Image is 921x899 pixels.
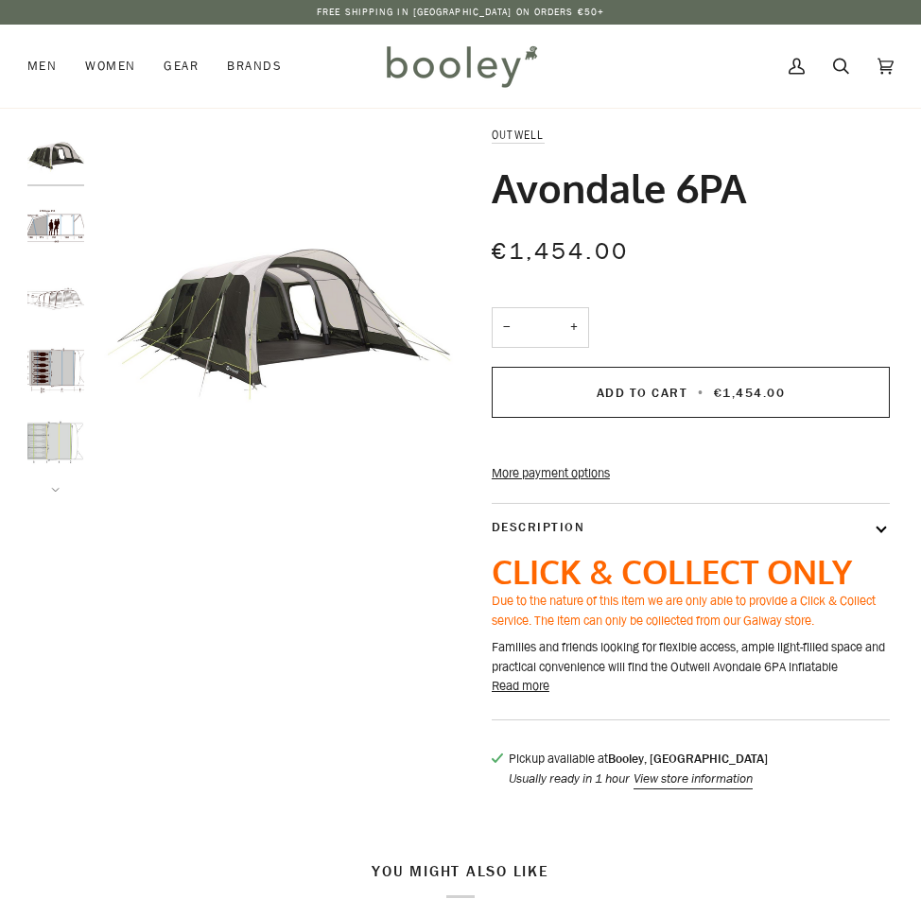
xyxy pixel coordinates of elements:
[492,504,890,552] button: Description
[492,677,549,696] button: Read more
[492,235,629,267] span: €1,454.00
[27,198,84,254] img: Outwell Avondale 6PA - Booley Galway
[509,750,768,769] p: Pickup available at
[492,307,589,348] input: Quantity
[492,592,876,629] span: Due to the nature of this item we are only able to provide a Click & Collect service. The item ca...
[27,414,84,471] img: Outwell Avondale 6PA - Booley Galway
[227,57,282,76] span: Brands
[492,551,852,592] span: CLICK & COLLECT ONLY
[213,25,296,108] a: Brands
[164,57,199,76] span: Gear
[317,5,604,20] p: Free Shipping in [GEOGRAPHIC_DATA] on Orders €50+
[27,862,894,898] h2: You might also like
[692,384,710,402] span: •
[27,270,84,327] img: Outwell Avondale 6PA - Booley Galway
[85,57,135,76] span: Women
[94,126,460,493] img: Outwell Avondale 6PA - Booley Galway
[634,769,753,788] button: View store information
[492,367,890,418] button: Add to Cart • €1,454.00
[27,57,57,76] span: Men
[27,342,84,399] img: Outwell Avondale 6PA - Booley Galway
[71,25,149,108] a: Women
[492,307,522,348] button: −
[492,164,746,213] h1: Avondale 6PA
[597,384,687,402] span: Add to Cart
[714,384,785,402] span: €1,454.00
[559,307,589,348] button: +
[27,126,84,182] img: Outwell Avondale 6PA - Booley Galway
[492,464,890,483] a: More payment options
[509,769,768,788] p: Usually ready in 1 hour
[149,25,213,108] a: Gear
[492,638,890,677] p: Families and friends looking for flexible access, ample light-filled space and practical convenie...
[27,25,71,108] a: Men
[378,39,544,94] img: Booley
[608,750,768,768] strong: Booley, [GEOGRAPHIC_DATA]
[492,127,545,143] a: Outwell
